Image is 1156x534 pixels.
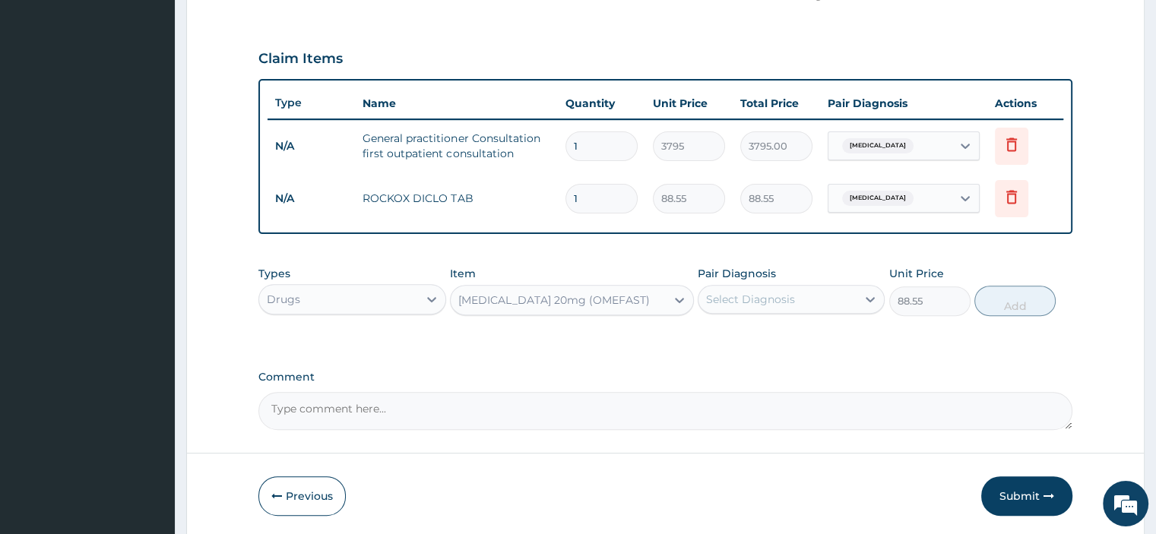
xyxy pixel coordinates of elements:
textarea: Type your message and hit 'Enter' [8,365,290,419]
label: Unit Price [889,266,944,281]
button: Submit [981,476,1072,516]
label: Item [450,266,476,281]
th: Quantity [558,88,645,118]
label: Pair Diagnosis [698,266,776,281]
label: Types [258,267,290,280]
td: N/A [268,132,355,160]
th: Name [355,88,557,118]
button: Previous [258,476,346,516]
td: N/A [268,185,355,213]
div: Minimize live chat window [249,8,286,44]
h3: Claim Items [258,51,343,68]
button: Add [974,286,1056,316]
img: d_794563401_company_1708531726252_794563401 [28,76,62,114]
span: We're online! [88,166,210,320]
th: Pair Diagnosis [820,88,987,118]
span: [MEDICAL_DATA] [842,191,914,206]
td: ROCKOX DICLO TAB [355,183,557,213]
div: [MEDICAL_DATA] 20mg (OMEFAST) [458,292,650,308]
div: Drugs [267,292,300,307]
th: Unit Price [645,88,733,118]
th: Actions [987,88,1063,118]
th: Total Price [733,88,820,118]
td: General practitioner Consultation first outpatient consultation [355,123,557,169]
div: Chat with us now [79,85,255,105]
th: Type [268,89,355,117]
label: Comment [258,371,1072,384]
span: [MEDICAL_DATA] [842,138,914,153]
div: Select Diagnosis [706,292,795,307]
